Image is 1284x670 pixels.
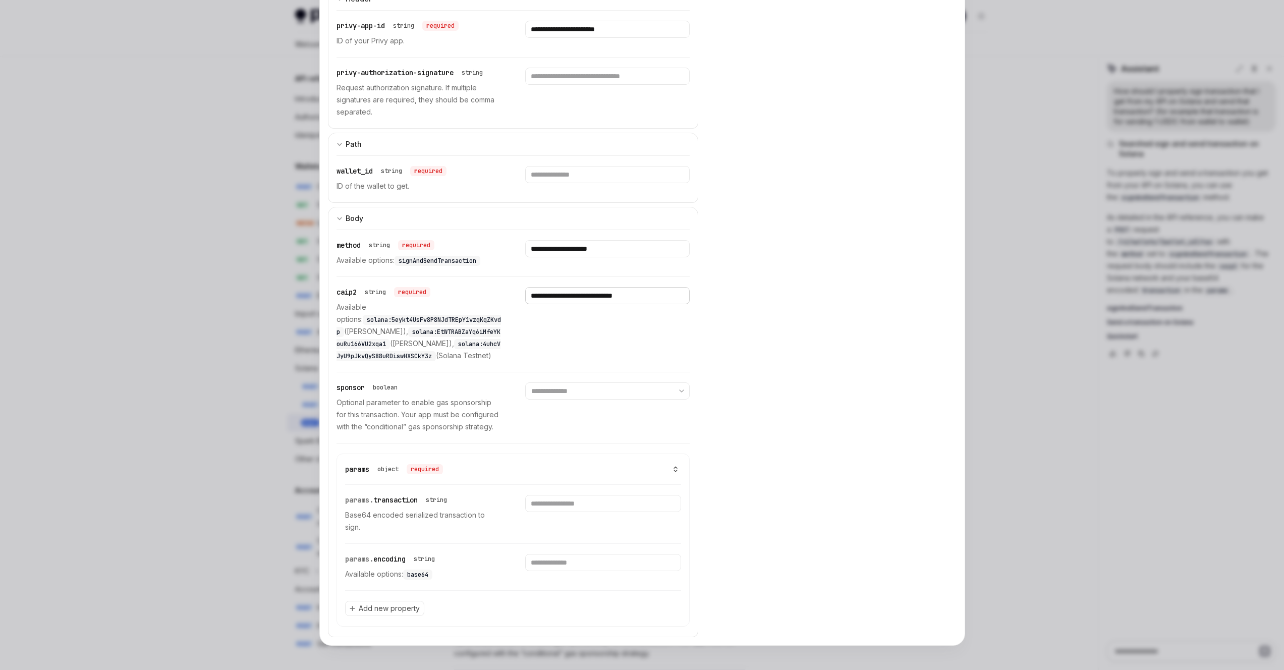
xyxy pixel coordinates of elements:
span: Add new property [359,603,420,613]
div: caip2 [337,287,430,297]
div: string [365,288,386,296]
div: boolean [373,383,398,392]
div: sponsor [337,382,402,393]
div: params.encoding [345,554,439,564]
div: Body [346,212,363,225]
div: privy-app-id [337,21,459,31]
div: required [394,287,430,297]
span: base64 [407,571,428,579]
div: string [462,69,483,77]
div: string [414,555,435,563]
div: string [426,496,447,504]
div: wallet_id [337,166,446,176]
span: solana:EtWTRABZaYq6iMfeYKouRu166VU2xqa1 [337,328,500,348]
span: wallet_id [337,166,373,176]
p: Available options: [337,254,501,266]
span: signAndSendTransaction [399,257,476,265]
p: Optional parameter to enable gas sponsorship for this transaction. Your app must be configured wi... [337,397,501,433]
div: privy-authorization-signature [337,68,487,78]
p: Available options: [345,568,501,580]
div: required [422,21,459,31]
span: privy-authorization-signature [337,68,454,77]
div: required [398,240,434,250]
div: string [369,241,390,249]
p: ID of your Privy app. [337,35,501,47]
button: expand input section [328,133,699,155]
p: Request authorization signature. If multiple signatures are required, they should be comma separa... [337,82,501,118]
span: sponsor [337,383,365,392]
span: encoding [373,554,406,564]
span: caip2 [337,288,357,297]
span: method [337,241,361,250]
button: Add new property [345,601,424,616]
span: params. [345,495,373,505]
button: expand input section [328,207,699,230]
div: string [381,167,402,175]
div: params.transaction [345,495,451,505]
div: required [407,464,443,474]
div: params [345,464,443,474]
span: params. [345,554,373,564]
span: transaction [373,495,418,505]
span: solana:5eykt4UsFv8P8NJdTREpY1vzqKqZKvdp [337,316,501,336]
div: required [410,166,446,176]
span: privy-app-id [337,21,385,30]
p: Available options: ([PERSON_NAME]), ([PERSON_NAME]), (Solana Testnet) [337,301,501,362]
span: params [345,465,369,474]
div: Path [346,138,362,150]
div: method [337,240,434,250]
div: string [393,22,414,30]
p: Base64 encoded serialized transaction to sign. [345,509,501,533]
div: object [377,465,399,473]
p: ID of the wallet to get. [337,180,501,192]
